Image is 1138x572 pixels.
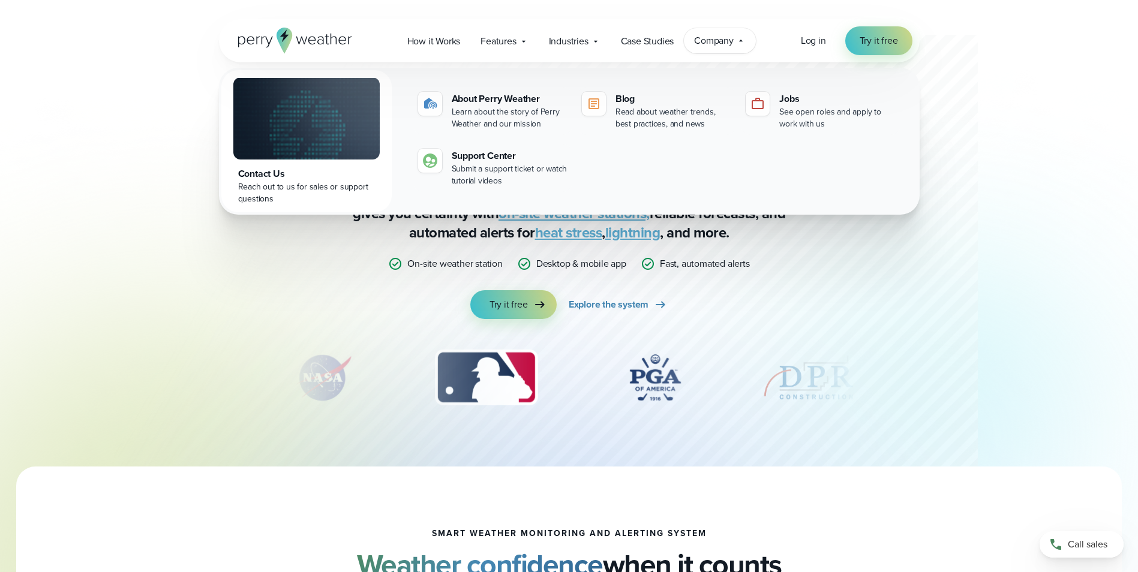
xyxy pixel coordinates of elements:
a: lightning [605,222,660,243]
img: NASA.svg [281,348,365,408]
img: blog-icon.svg [587,97,601,111]
div: Learn about the story of Perry Weather and our mission [452,106,568,130]
div: Jobs [779,92,895,106]
a: heat stress [535,222,602,243]
div: 2 of 12 [281,348,365,408]
span: Try it free [490,297,528,312]
p: Desktop & mobile app [536,257,626,271]
span: Log in [801,34,826,47]
img: PGA.svg [607,348,703,408]
a: Case Studies [611,29,684,53]
h1: smart weather monitoring and alerting system [432,529,707,538]
span: Call sales [1068,537,1107,552]
span: Try it free [860,34,898,48]
p: On-site weather station [407,257,502,271]
a: Try it free [845,26,912,55]
a: Jobs See open roles and apply to work with us [741,87,900,135]
div: 5 of 12 [761,348,857,408]
a: Blog Read about weather trends, best practices, and news [577,87,736,135]
a: Explore the system [569,290,668,319]
a: Try it free [470,290,557,319]
p: Stop relying on weather apps you can’t trust — [PERSON_NAME] Weather gives you certainty with rel... [329,185,809,242]
div: Read about weather trends, best practices, and news [615,106,731,130]
a: About Perry Weather Learn about the story of Perry Weather and our mission [413,87,572,135]
a: Call sales [1040,531,1124,558]
span: How it Works [407,34,461,49]
span: Features [481,34,516,49]
img: jobs-icon-1.svg [750,97,765,111]
a: Contact Us Reach out to us for sales or support questions [221,70,392,212]
div: slideshow [279,348,860,414]
div: About Perry Weather [452,92,568,106]
img: DPR-Construction.svg [761,348,857,408]
div: Reach out to us for sales or support questions [238,181,375,205]
div: 4 of 12 [607,348,703,408]
a: How it Works [397,29,471,53]
div: 3 of 12 [423,348,550,408]
div: Support Center [452,149,568,163]
span: Industries [549,34,588,49]
img: MLB.svg [423,348,550,408]
p: Fast, automated alerts [660,257,750,271]
span: Case Studies [621,34,674,49]
a: Support Center Submit a support ticket or watch tutorial videos [413,144,572,192]
span: Explore the system [569,297,648,312]
img: about-icon.svg [423,97,437,111]
span: Company [694,34,734,48]
div: Blog [615,92,731,106]
div: See open roles and apply to work with us [779,106,895,130]
img: contact-icon.svg [423,153,437,168]
div: Contact Us [238,167,375,181]
a: Log in [801,34,826,48]
div: Submit a support ticket or watch tutorial videos [452,163,568,187]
